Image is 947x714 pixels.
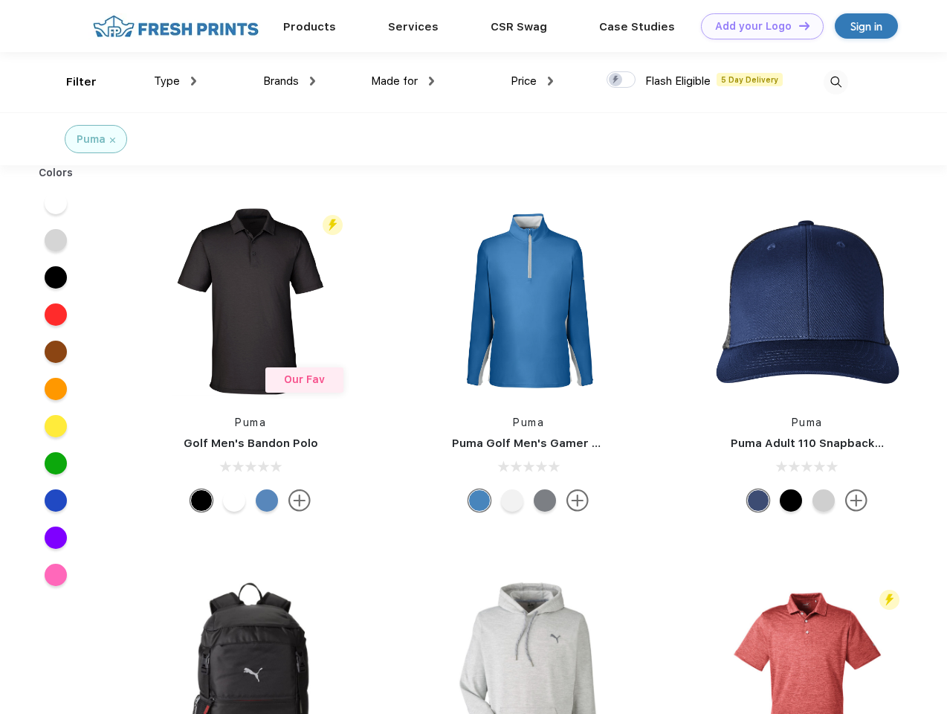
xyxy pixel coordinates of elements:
div: Lake Blue [256,489,278,512]
div: Peacoat Qut Shd [747,489,769,512]
div: Bright White [223,489,245,512]
span: Our Fav [284,373,325,385]
div: Add your Logo [715,20,792,33]
a: Services [388,20,439,33]
img: dropdown.png [548,77,553,86]
img: filter_cancel.svg [110,138,115,143]
div: Puma [77,132,106,147]
img: func=resize&h=266 [708,202,906,400]
img: more.svg [288,489,311,512]
img: func=resize&h=266 [152,202,349,400]
a: Puma Golf Men's Gamer Golf Quarter-Zip [452,437,687,450]
div: Sign in [850,18,882,35]
div: Pma Blk Pma Blk [780,489,802,512]
img: flash_active_toggle.svg [879,590,899,610]
a: Puma [235,416,266,428]
div: Bright Cobalt [468,489,491,512]
div: Filter [66,74,97,91]
img: dropdown.png [191,77,196,86]
span: Made for [371,74,418,88]
span: Flash Eligible [645,74,711,88]
a: CSR Swag [491,20,547,33]
a: Puma [513,416,544,428]
img: flash_active_toggle.svg [323,215,343,235]
img: desktop_search.svg [824,70,848,94]
div: Colors [28,165,85,181]
img: fo%20logo%202.webp [88,13,263,39]
a: Golf Men's Bandon Polo [184,437,318,450]
img: DT [799,22,809,30]
a: Sign in [835,13,898,39]
div: Puma Black [190,489,213,512]
a: Puma [792,416,823,428]
img: more.svg [566,489,589,512]
img: more.svg [845,489,867,512]
a: Products [283,20,336,33]
div: Quarry Brt Whit [812,489,835,512]
span: Price [511,74,537,88]
div: Quiet Shade [534,489,556,512]
span: 5 Day Delivery [717,73,783,86]
img: dropdown.png [429,77,434,86]
div: Bright White [501,489,523,512]
span: Type [154,74,180,88]
span: Brands [263,74,299,88]
img: dropdown.png [310,77,315,86]
img: func=resize&h=266 [430,202,627,400]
